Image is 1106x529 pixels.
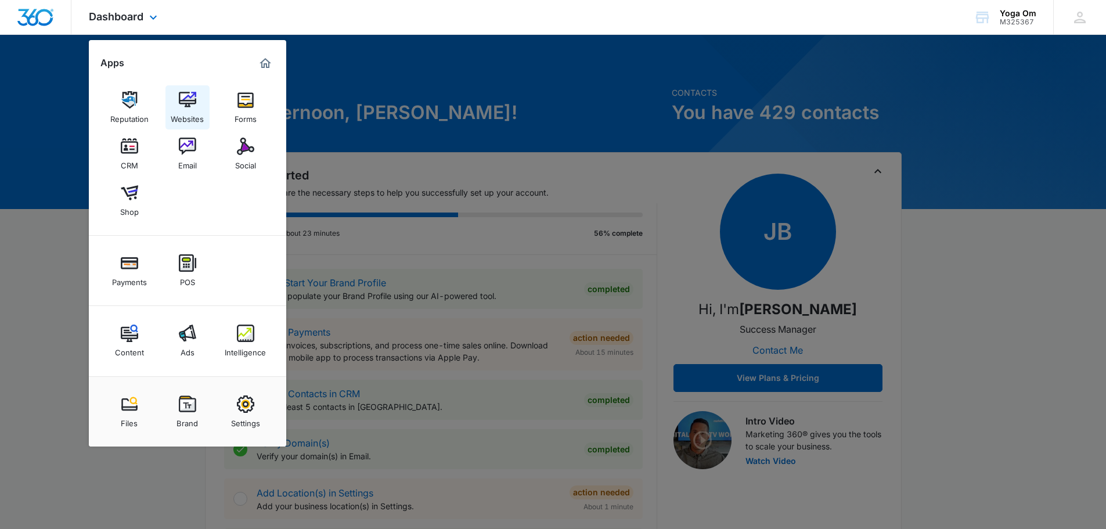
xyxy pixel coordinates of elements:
[235,109,257,124] div: Forms
[107,85,152,129] a: Reputation
[165,249,210,293] a: POS
[231,413,260,428] div: Settings
[224,390,268,434] a: Settings
[107,319,152,363] a: Content
[110,109,149,124] div: Reputation
[181,342,194,357] div: Ads
[256,54,275,73] a: Marketing 360® Dashboard
[89,10,143,23] span: Dashboard
[120,201,139,217] div: Shop
[1000,9,1036,18] div: account name
[107,178,152,222] a: Shop
[224,85,268,129] a: Forms
[235,155,256,170] div: Social
[107,390,152,434] a: Files
[107,249,152,293] a: Payments
[107,132,152,176] a: CRM
[224,319,268,363] a: Intelligence
[121,413,138,428] div: Files
[225,342,266,357] div: Intelligence
[180,272,195,287] div: POS
[112,272,147,287] div: Payments
[171,109,204,124] div: Websites
[115,342,144,357] div: Content
[176,413,198,428] div: Brand
[165,85,210,129] a: Websites
[165,319,210,363] a: Ads
[165,132,210,176] a: Email
[1000,18,1036,26] div: account id
[100,57,124,69] h2: Apps
[165,390,210,434] a: Brand
[224,132,268,176] a: Social
[121,155,138,170] div: CRM
[178,155,197,170] div: Email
